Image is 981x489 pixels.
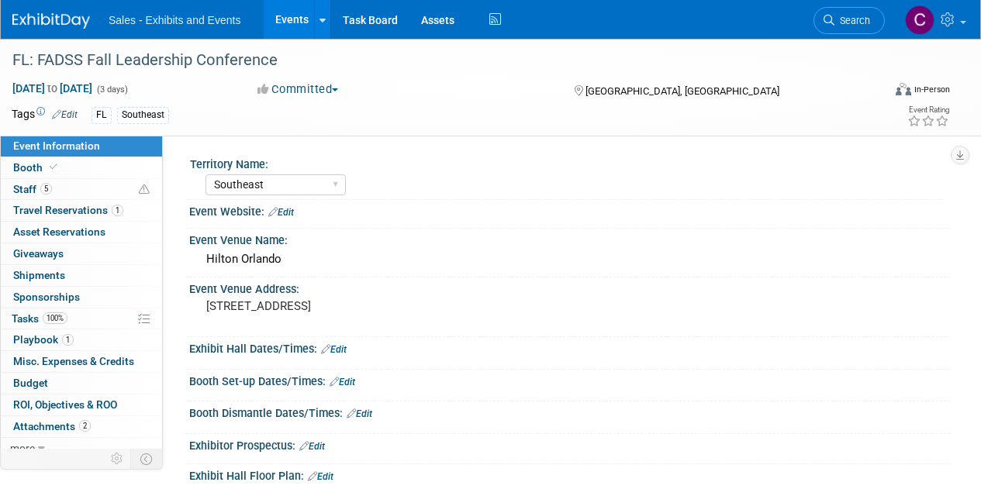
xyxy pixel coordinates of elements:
span: Giveaways [13,247,64,260]
span: Staff [13,183,52,195]
span: to [45,82,60,95]
div: FL [92,107,112,123]
a: Tasks100% [1,308,162,329]
img: ExhibitDay [12,13,90,29]
span: Event Information [13,139,100,152]
a: Playbook1 [1,329,162,350]
a: Edit [330,377,355,387]
div: Event Venue Address: [189,277,950,297]
div: Event Format [813,81,950,104]
div: Booth Set-up Dates/Times: [189,370,950,390]
td: Tags [12,106,78,124]
div: Southeast [117,107,169,123]
a: Travel Reservations1 [1,200,162,221]
div: Event Venue Name: [189,229,950,248]
a: Search [813,7,885,34]
pre: [STREET_ADDRESS] [206,299,489,313]
span: Budget [13,377,48,389]
div: Exhibit Hall Dates/Times: [189,337,950,357]
div: In-Person [914,84,950,95]
a: Giveaways [1,243,162,264]
span: Potential Scheduling Conflict -- at least one attendee is tagged in another overlapping event. [139,183,150,197]
a: Edit [308,471,333,482]
img: Format-Inperson.png [896,83,911,95]
span: Tasks [12,312,67,325]
div: Hilton Orlando [201,247,938,271]
span: 1 [112,205,123,216]
span: ROI, Objectives & ROO [13,398,117,411]
span: Misc. Expenses & Credits [13,355,134,367]
div: Event Rating [907,106,949,114]
span: [DATE] [DATE] [12,81,93,95]
a: Shipments [1,265,162,286]
div: Territory Name: [190,153,943,172]
a: Sponsorships [1,287,162,308]
span: more [10,442,35,454]
a: Booth [1,157,162,178]
span: 1 [62,334,74,346]
span: (3 days) [95,84,128,95]
a: Misc. Expenses & Credits [1,351,162,372]
div: Exhibit Hall Floor Plan: [189,464,950,484]
td: Toggle Event Tabs [131,449,163,469]
a: Budget [1,373,162,394]
a: Attachments2 [1,416,162,437]
span: Sales - Exhibits and Events [109,14,240,26]
a: ROI, Objectives & ROO [1,394,162,415]
a: Edit [52,109,78,120]
span: Shipments [13,269,65,281]
span: 100% [43,312,67,324]
span: Playbook [13,333,74,346]
a: Edit [299,441,325,452]
a: Edit [268,207,294,218]
div: Event Website: [189,200,950,220]
a: Event Information [1,136,162,157]
a: more [1,438,162,459]
span: Sponsorships [13,291,80,303]
div: Exhibitor Prospectus: [189,434,950,454]
span: 5 [40,183,52,195]
a: Edit [347,408,372,419]
td: Personalize Event Tab Strip [104,449,131,469]
a: Staff5 [1,179,162,200]
span: Search [834,15,870,26]
span: Asset Reservations [13,226,105,238]
div: FL: FADSS Fall Leadership Conference [7,46,870,74]
i: Booth reservation complete [50,163,57,171]
span: [GEOGRAPHIC_DATA], [GEOGRAPHIC_DATA] [585,85,779,97]
span: Travel Reservations [13,204,123,216]
div: Booth Dismantle Dates/Times: [189,401,950,422]
a: Asset Reservations [1,222,162,243]
img: Christine Lurz [905,5,934,35]
span: 2 [79,420,91,432]
a: Edit [321,344,347,355]
span: Attachments [13,420,91,432]
span: Booth [13,161,60,174]
button: Committed [252,81,344,98]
